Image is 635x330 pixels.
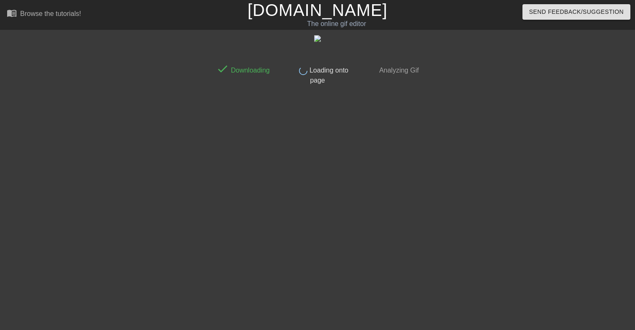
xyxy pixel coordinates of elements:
a: Browse the tutorials! [7,8,81,21]
span: menu_book [7,8,17,18]
div: Browse the tutorials! [20,10,81,17]
div: The online gif editor [216,19,457,29]
span: Send Feedback/Suggestion [529,7,624,17]
span: Loading onto page [307,67,348,84]
img: undefined [314,35,321,42]
a: [DOMAIN_NAME] [247,1,387,19]
span: Analyzing Gif [378,67,419,74]
span: Downloading [229,67,270,74]
span: done [216,62,229,75]
button: Send Feedback/Suggestion [522,4,630,20]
